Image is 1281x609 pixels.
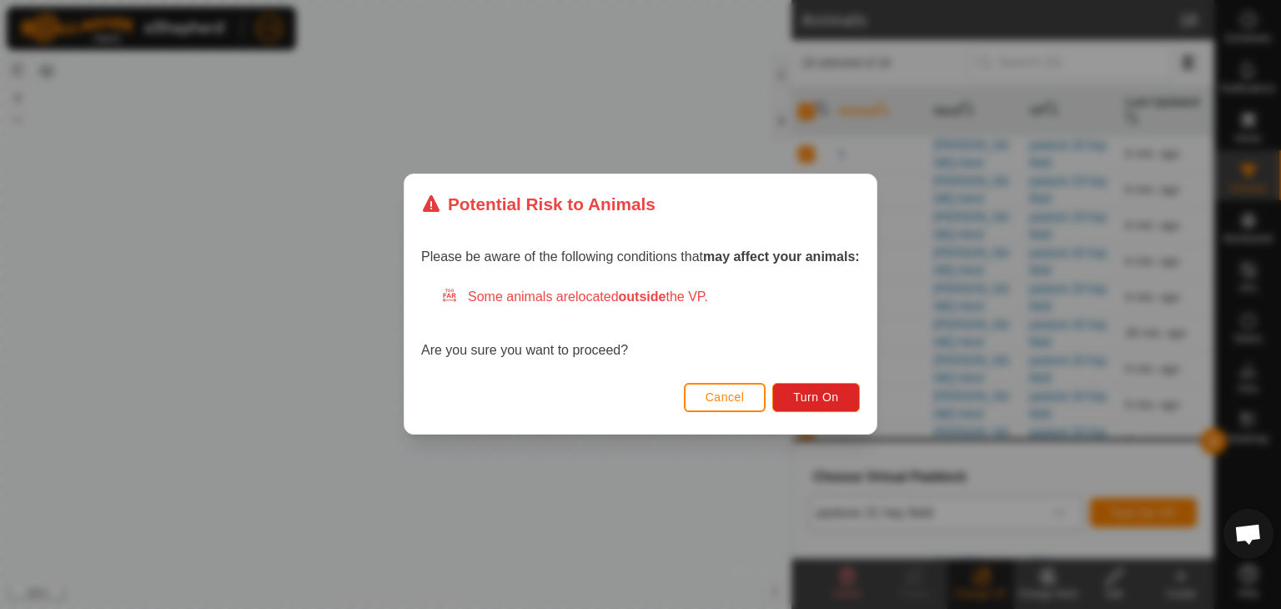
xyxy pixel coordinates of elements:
[575,290,708,304] span: located the VP.
[1223,509,1273,559] div: Open chat
[441,288,860,308] div: Some animals are
[703,250,860,264] strong: may affect your animals:
[421,191,656,217] div: Potential Risk to Animals
[794,391,839,405] span: Turn On
[619,290,666,304] strong: outside
[684,383,766,412] button: Cancel
[421,288,860,361] div: Are you sure you want to proceed?
[773,383,860,412] button: Turn On
[706,391,745,405] span: Cancel
[421,250,860,264] span: Please be aware of the following conditions that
